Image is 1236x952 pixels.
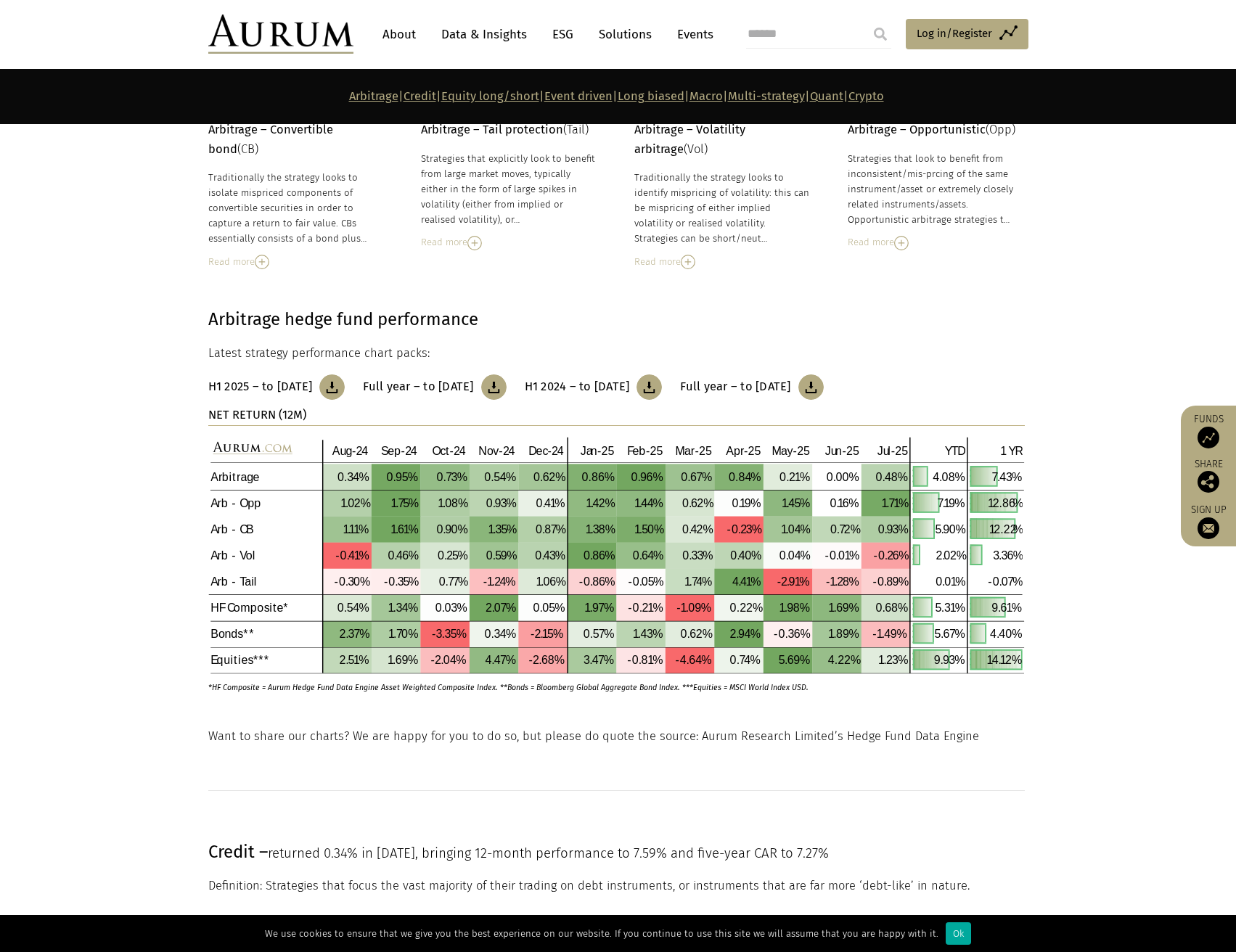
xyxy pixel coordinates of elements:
img: Access Funds [1198,427,1219,448]
img: Download Article [637,374,662,400]
strong: | | | | | | | | [349,89,884,103]
img: Download Article [481,374,507,400]
a: Full year – to [DATE] [363,374,506,400]
strong: Arbitrage – Tail protection [421,123,563,136]
p: Want to share our charts? We are happy for you to do so, but please do quote the source: Aurum Re... [208,727,1025,746]
div: Read more [421,234,598,250]
a: Sign up [1188,504,1229,539]
div: Read more [208,254,385,270]
img: Download Article [798,374,824,400]
div: Strategies that explicitly look to benefit from large market moves, typically either in the form ... [421,151,598,228]
span: (Tail) [421,123,589,136]
a: H1 2025 – to [DATE] [208,374,345,400]
strong: NET RETURN (12M) [208,408,306,422]
span: Log in/Register [917,25,992,42]
p: Latest strategy performance chart packs: [208,344,1025,363]
img: Download Article [319,374,345,400]
div: Strategies that look to benefit from inconsistent/mis-prcing of the same instrument/asset or extr... [848,151,1025,228]
a: ESG [545,21,581,48]
img: Read More [255,255,269,269]
h3: Full year – to [DATE] [680,379,790,394]
strong: Arbitrage – Opportunistic [848,123,986,136]
img: Read More [681,255,695,269]
p: (Opp) [848,120,1025,139]
img: Aurum [208,15,353,54]
a: About [375,21,423,48]
strong: Arbitrage hedge fund performance [208,309,478,329]
h3: Full year – to [DATE] [363,379,473,394]
p: Definition: Strategies that focus the vast majority of their trading on debt instruments, or inst... [208,877,1025,895]
a: Long biased [618,89,684,103]
div: Read more [848,234,1025,250]
h3: H1 2024 – to [DATE] [525,379,630,394]
a: Arbitrage [349,89,398,103]
div: Ok [946,922,971,945]
a: Credit [404,89,436,103]
a: Log in/Register [906,19,1028,49]
p: (Vol) [634,120,811,159]
a: Event driven [544,89,613,103]
a: Funds [1188,413,1229,448]
img: Read More [894,236,909,250]
a: Quant [810,89,843,103]
span: Credit – [208,842,268,862]
input: Submit [866,20,895,49]
span: debt-like [862,879,911,892]
div: Share [1188,459,1229,493]
div: Traditionally the strategy looks to identify mispricing of volatility: this can be mispricing of ... [634,170,811,247]
a: Full year – to [DATE] [680,374,823,400]
div: Traditionally the strategy looks to isolate mispriced components of convertible securities in ord... [208,170,385,247]
img: Read More [467,236,482,250]
a: Events [670,21,713,48]
a: Equity long/short [441,89,539,103]
h3: H1 2025 – to [DATE] [208,379,313,394]
span: returned 0.34% in [DATE], bringing 12-month performance to 7.59% and five-year CAR to 7.27% [268,845,829,861]
img: Sign up to our newsletter [1198,517,1219,539]
a: H1 2024 – to [DATE] [525,374,663,400]
a: Solutions [592,21,659,48]
div: Read more [634,254,811,270]
p: *HF Composite = Aurum Hedge Fund Data Engine Asset Weighted Composite Index. **Bonds = Bloomberg ... [208,674,984,694]
a: Macro [689,89,723,103]
a: Crypto [848,89,884,103]
a: Data & Insights [434,21,534,48]
img: Share this post [1198,471,1219,493]
a: Multi-strategy [728,89,805,103]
